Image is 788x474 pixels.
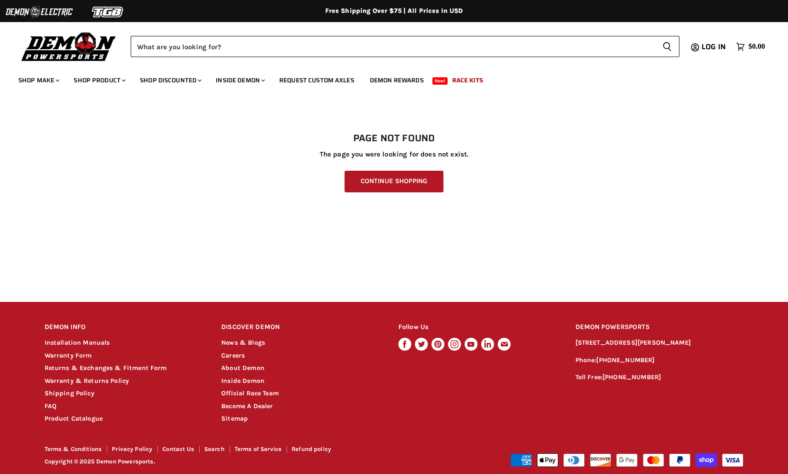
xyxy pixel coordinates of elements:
[445,71,490,90] a: Race Kits
[221,339,265,347] a: News & Blogs
[45,150,744,158] p: The page you were looking for does not exist.
[5,3,74,21] img: Demon Electric Logo 2
[12,67,763,90] ul: Main menu
[575,372,744,383] p: Toll Free:
[432,77,448,85] span: New!
[221,402,273,410] a: Become A Dealer
[131,36,655,57] input: Search
[74,3,143,21] img: TGB Logo 2
[603,373,661,381] a: [PHONE_NUMBER]
[221,364,265,372] a: About Demon
[131,36,679,57] form: Product
[575,338,744,348] p: [STREET_ADDRESS][PERSON_NAME]
[575,355,744,366] p: Phone:
[45,458,395,465] p: Copyright © 2025 Demon Powersports.
[221,415,248,422] a: Sitemap
[702,41,726,52] span: Log in
[26,7,762,15] div: Free Shipping Over $75 | All Prices In USD
[45,364,167,372] a: Returns & Exchanges & Fitment Form
[45,352,92,359] a: Warranty Form
[221,352,245,359] a: Careers
[204,445,224,452] a: Search
[18,30,119,63] img: Demon Powersports
[45,415,103,422] a: Product Catalogue
[731,40,770,53] a: $0.00
[45,339,110,347] a: Installation Manuals
[45,445,102,452] a: Terms & Conditions
[345,171,443,192] a: Continue Shopping
[12,71,65,90] a: Shop Make
[67,71,131,90] a: Shop Product
[272,71,361,90] a: Request Custom Axles
[45,402,57,410] a: FAQ
[363,71,431,90] a: Demon Rewards
[748,42,765,51] span: $0.00
[45,446,395,456] nav: Footer
[235,445,282,452] a: Terms of Service
[575,317,744,338] h2: DEMON POWERSPORTS
[45,317,204,338] h2: DEMON INFO
[112,445,152,452] a: Privacy Policy
[596,356,655,364] a: [PHONE_NUMBER]
[45,389,94,397] a: Shipping Policy
[221,389,279,397] a: Official Race Team
[221,317,381,338] h2: DISCOVER DEMON
[209,71,270,90] a: Inside Demon
[292,445,331,452] a: Refund policy
[133,71,207,90] a: Shop Discounted
[655,36,679,57] button: Search
[45,133,744,144] h1: Page not found
[398,317,558,338] h2: Follow Us
[45,377,129,385] a: Warranty & Returns Policy
[221,377,265,385] a: Inside Demon
[162,445,194,452] a: Contact Us
[697,43,731,51] a: Log in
